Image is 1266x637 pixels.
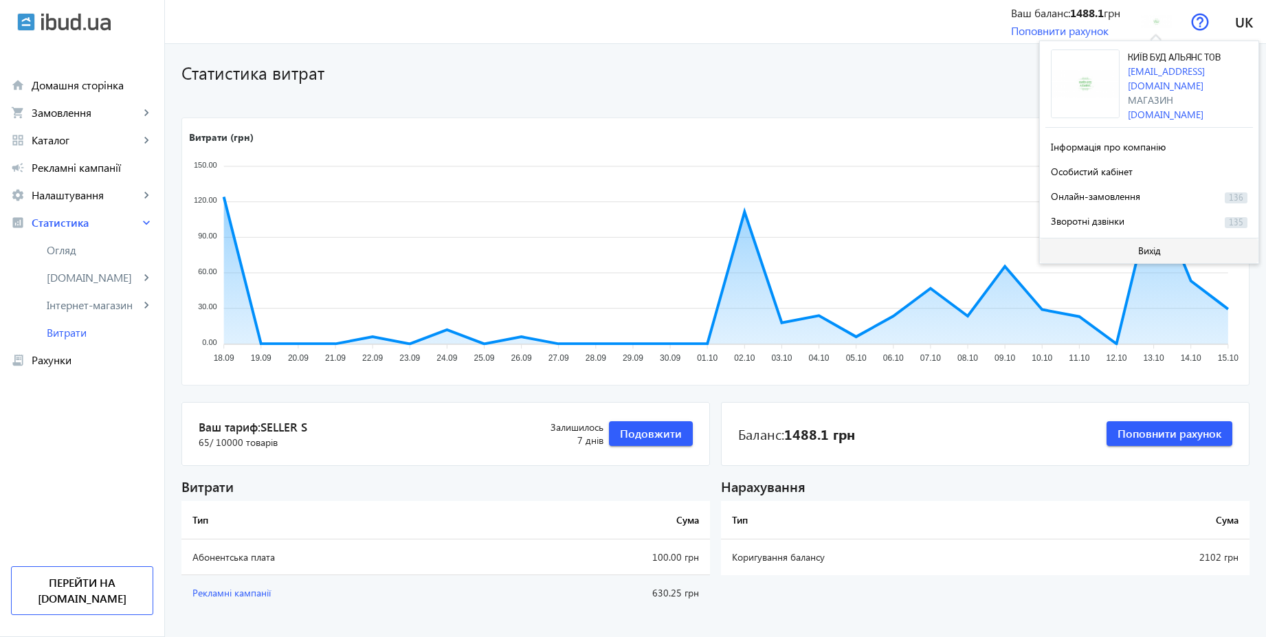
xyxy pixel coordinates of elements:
mat-icon: grid_view [11,133,25,147]
tspan: 60.00 [198,267,217,276]
tspan: 05.10 [846,354,867,364]
div: 7 днів [524,421,603,447]
span: Зворотні дзвінки [1051,214,1124,227]
a: Перейти на [DOMAIN_NAME] [11,566,153,615]
th: Тип [181,501,500,539]
tspan: 28.09 [586,354,606,364]
tspan: 09.10 [995,354,1015,364]
tspan: 20.09 [288,354,309,364]
span: КИЇВ БУД АЛЬЯНС ТОВ [1128,53,1221,63]
b: 1488.1 грн [784,424,855,443]
mat-icon: keyboard_arrow_right [140,188,153,202]
a: [DOMAIN_NAME] [1128,108,1203,121]
button: Вихід [1040,238,1258,263]
mat-icon: shopping_cart [11,106,25,120]
img: ibud.svg [17,13,35,31]
img: 5e06220d5193e8959-15774602378-5c5ac2425e3776249-logo.png [1051,49,1120,118]
th: Сума [500,501,710,539]
span: Статистика [32,216,140,230]
tspan: 150.00 [194,161,217,169]
tspan: 06.10 [883,354,904,364]
mat-icon: keyboard_arrow_right [140,106,153,120]
span: [DOMAIN_NAME] [47,271,140,284]
tspan: 01.10 [697,354,718,364]
img: ibud_text.svg [41,13,111,31]
div: Ваш баланс: грн [1011,5,1120,21]
tspan: 11.10 [1069,354,1089,364]
tspan: 29.09 [623,354,643,364]
span: uk [1235,13,1253,30]
tspan: 12.10 [1106,354,1126,364]
tspan: 21.09 [325,354,346,364]
span: Рекламні кампанії [192,586,271,599]
button: Інформація про компанію [1045,133,1253,158]
th: Сума [1066,501,1250,539]
div: Баланс: [738,424,855,443]
div: Нарахування [721,477,1250,495]
mat-icon: analytics [11,216,25,230]
span: Рахунки [32,353,153,367]
tspan: 18.09 [214,354,234,364]
tspan: 120.00 [194,197,217,205]
button: Особистий кабінет [1045,158,1253,183]
span: Онлайн-замовлення [1051,190,1140,203]
span: 136 [1225,192,1247,203]
tspan: 22.09 [362,354,383,364]
tspan: 10.10 [1032,354,1052,364]
tspan: 30.00 [198,303,217,311]
th: Тип [721,501,1066,539]
button: Подовжити [609,421,693,446]
img: 5e06220d5193e8959-15774602378-5c5ac2425e3776249-logo.png [1141,6,1172,37]
tspan: 24.09 [436,354,457,364]
mat-icon: settings [11,188,25,202]
span: Витрати [47,326,153,339]
td: 100.00 грн [500,539,710,575]
span: 65 [199,436,278,449]
tspan: 02.10 [734,354,755,364]
mat-icon: keyboard_arrow_right [140,298,153,312]
tspan: 07.10 [920,354,941,364]
tspan: 23.09 [399,354,420,364]
text: Витрати (грн) [189,131,254,144]
span: / 10000 товарів [210,436,278,449]
span: Особистий кабінет [1051,165,1133,178]
a: Поповнити рахунок [1011,23,1109,38]
span: Інтернет-магазин [47,298,140,312]
tspan: 04.10 [809,354,830,364]
tspan: 30.09 [660,354,680,364]
td: Абонентська плата [181,539,500,575]
tspan: 03.10 [771,354,792,364]
td: Коригування балансу [721,539,1066,575]
span: Інформація про компанію [1051,140,1166,153]
button: Зворотні дзвінки135 [1045,208,1253,232]
mat-icon: keyboard_arrow_right [140,133,153,147]
mat-icon: keyboard_arrow_right [140,271,153,284]
span: Ваш тариф: [199,419,524,436]
a: [EMAIL_ADDRESS][DOMAIN_NAME] [1128,65,1205,92]
mat-icon: campaign [11,161,25,175]
span: Огляд [47,243,153,257]
mat-icon: keyboard_arrow_right [140,216,153,230]
span: Seller S [260,419,307,434]
mat-icon: home [11,78,25,92]
tspan: 13.10 [1144,354,1164,364]
span: Поповнити рахунок [1118,426,1221,441]
span: Домашня сторінка [32,78,153,92]
div: Магазин [1128,93,1253,107]
tspan: 26.09 [511,354,532,364]
tspan: 19.09 [251,354,271,364]
span: Вихід [1138,245,1161,256]
mat-icon: receipt_long [11,353,25,367]
tspan: 25.09 [474,354,494,364]
img: help.svg [1191,13,1209,31]
b: 1488.1 [1070,5,1104,20]
h1: Статистика витрат [181,60,1089,85]
span: Подовжити [620,426,682,441]
span: Залишилось [524,421,603,434]
span: Замовлення [32,106,140,120]
tspan: 14.10 [1181,354,1201,364]
div: Витрати [181,477,710,495]
tspan: 15.10 [1218,354,1239,364]
span: Налаштування [32,188,140,202]
span: 135 [1225,217,1247,228]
